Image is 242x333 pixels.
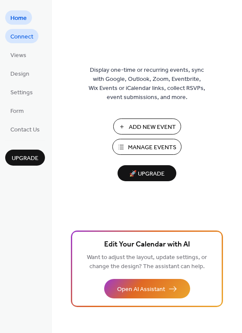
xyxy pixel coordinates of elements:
button: Manage Events [112,139,181,155]
button: Add New Event [113,118,181,134]
a: Connect [5,29,38,43]
span: 🚀 Upgrade [123,168,171,180]
span: Manage Events [128,143,176,152]
a: Contact Us [5,122,45,136]
span: Contact Us [10,125,40,134]
span: Upgrade [12,154,38,163]
a: Design [5,66,35,80]
span: Want to adjust the layout, update settings, or change the design? The assistant can help. [87,252,207,272]
span: Form [10,107,24,116]
span: Connect [10,32,33,42]
span: Home [10,14,27,23]
a: Home [5,10,32,25]
a: Form [5,103,29,118]
span: Edit Your Calendar with AI [104,239,190,251]
button: Open AI Assistant [104,279,190,298]
span: Settings [10,88,33,97]
button: Upgrade [5,150,45,166]
a: Views [5,48,32,62]
a: Settings [5,85,38,99]
span: Add New Event [129,123,176,132]
span: Views [10,51,26,60]
span: Display one-time or recurring events, sync with Google, Outlook, Zoom, Eventbrite, Wix Events or ... [89,66,205,102]
span: Open AI Assistant [117,285,165,294]
span: Design [10,70,29,79]
button: 🚀 Upgrade [118,165,176,181]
